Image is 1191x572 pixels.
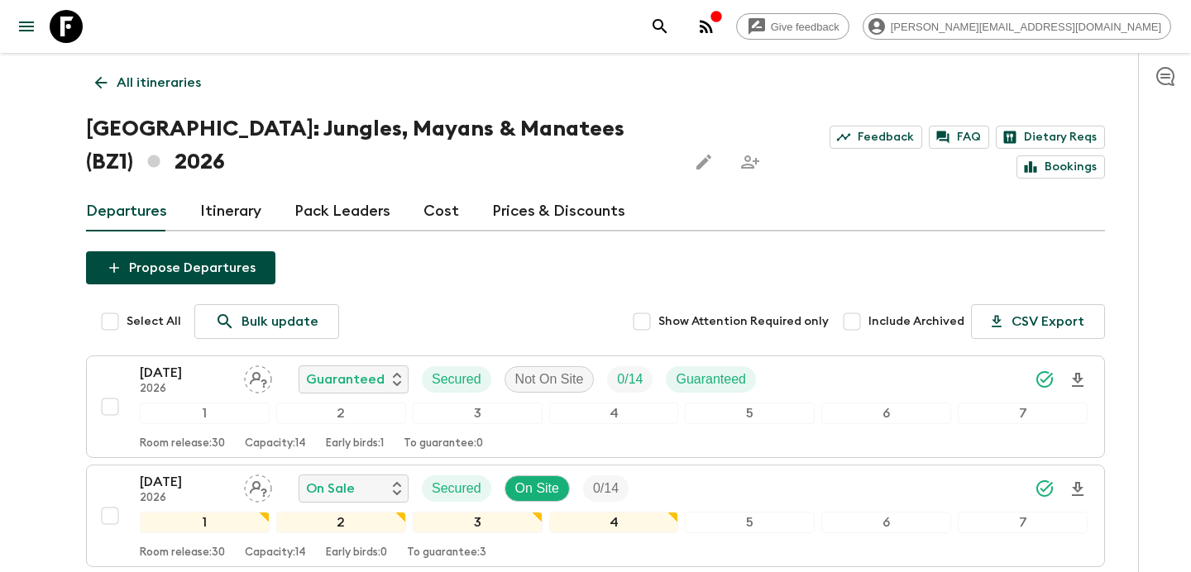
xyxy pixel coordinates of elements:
div: 4 [549,403,679,424]
p: Early birds: 1 [326,437,384,450]
p: On Sale [306,479,355,498]
p: Room release: 30 [140,437,225,450]
span: Include Archived [868,313,964,330]
p: 0 / 14 [617,369,643,389]
p: Not On Site [515,369,584,389]
button: CSV Export [971,304,1105,339]
div: Not On Site [505,366,595,393]
button: search adventures [643,10,677,43]
p: Early birds: 0 [326,546,387,560]
a: Give feedback [736,13,849,40]
p: [DATE] [140,363,231,383]
span: Show Attention Required only [658,313,829,330]
a: Bulk update [194,304,339,339]
div: 2 [276,512,406,533]
p: 0 / 14 [593,479,619,498]
a: Pack Leaders [294,192,390,231]
div: 3 [413,512,543,533]
a: All itineraries [86,66,210,99]
div: Secured [422,366,491,393]
span: Share this itinerary [734,145,767,179]
div: 6 [821,512,951,533]
p: To guarantee: 3 [407,546,486,560]
div: 5 [685,512,815,533]
div: Trip Fill [583,475,629,502]
p: Room release: 30 [140,546,225,560]
div: On Site [505,475,570,502]
p: 2026 [140,383,231,396]
p: Secured [432,369,481,389]
a: Prices & Discounts [492,192,625,231]
span: Select All [127,313,181,330]
div: 7 [958,512,1088,533]
a: Itinerary [200,192,261,231]
a: Feedback [830,126,922,149]
p: On Site [515,479,559,498]
p: [DATE] [140,472,231,492]
div: 6 [821,403,951,424]
svg: Download Onboarding [1068,370,1088,390]
p: Guaranteed [676,369,746,389]
svg: Download Onboarding [1068,479,1088,499]
span: Give feedback [762,21,849,33]
div: 5 [685,403,815,424]
p: To guarantee: 0 [404,437,483,450]
div: 1 [140,512,270,533]
span: [PERSON_NAME][EMAIL_ADDRESS][DOMAIN_NAME] [882,21,1170,33]
div: 7 [958,403,1088,424]
button: Propose Departures [86,251,275,284]
div: Trip Fill [607,366,653,393]
a: Dietary Reqs [996,126,1105,149]
p: Capacity: 14 [245,437,306,450]
p: Secured [432,479,481,498]
a: FAQ [929,126,989,149]
p: Capacity: 14 [245,546,306,560]
a: Departures [86,192,167,231]
div: Secured [422,475,491,502]
a: Bookings [1016,155,1105,179]
svg: Synced Successfully [1035,369,1055,389]
p: Bulk update [242,312,318,331]
div: 1 [140,403,270,424]
button: [DATE]2026Assign pack leaderGuaranteedSecuredNot On SiteTrip FillGuaranteed1234567Room release:30... [86,355,1105,458]
button: Edit this itinerary [687,145,720,179]
p: All itineraries [117,73,201,93]
div: 3 [413,403,543,424]
svg: Synced Successfully [1035,479,1055,498]
p: Guaranteed [306,369,385,389]
div: 4 [549,512,679,533]
button: [DATE]2026Assign pack leaderOn SaleSecuredOn SiteTrip Fill1234567Room release:30Capacity:14Early ... [86,465,1105,567]
h1: [GEOGRAPHIC_DATA]: Jungles, Mayans & Manatees (BZ1) 2026 [86,112,674,179]
button: menu [10,10,43,43]
p: 2026 [140,492,231,505]
div: [PERSON_NAME][EMAIL_ADDRESS][DOMAIN_NAME] [863,13,1171,40]
span: Assign pack leader [244,370,272,384]
span: Assign pack leader [244,479,272,493]
a: Cost [423,192,459,231]
div: 2 [276,403,406,424]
